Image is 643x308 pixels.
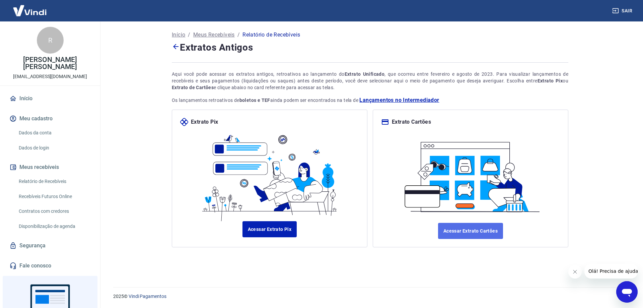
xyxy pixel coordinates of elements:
button: Sair [611,5,635,17]
a: Disponibilização de agenda [16,220,92,233]
img: ilustrapix.38d2ed8fdf785898d64e9b5bf3a9451d.svg [198,126,341,221]
a: Meus Recebíveis [193,31,235,39]
a: Acessar Extrato Cartões [438,223,503,239]
strong: Extrato de Cartões [172,85,214,90]
p: Extrato Pix [191,118,218,126]
a: Recebíveis Futuros Online [16,190,92,203]
p: / [188,31,190,39]
img: ilustracard.1447bf24807628a904eb562bb34ea6f9.svg [399,134,542,215]
a: Dados da conta [16,126,92,140]
h4: Extratos Antigos [172,40,568,54]
p: Extrato Cartões [392,118,431,126]
p: [PERSON_NAME] [PERSON_NAME] [5,56,95,70]
iframe: Fechar mensagem [568,265,582,279]
iframe: Botão para abrir a janela de mensagens [616,281,638,303]
div: Aqui você pode acessar os extratos antigos, retroativos ao lançamento do , que ocorreu entre feve... [172,71,568,91]
img: Vindi [8,0,52,21]
strong: Extrato Unificado [345,71,385,77]
p: Relatório de Recebíveis [242,31,300,39]
button: Meus recebíveis [8,160,92,175]
a: Fale conosco [8,258,92,273]
span: Olá! Precisa de ajuda? [4,5,56,10]
a: Início [8,91,92,106]
strong: Extrato Pix [538,78,563,83]
p: Os lançamentos retroativos de ainda podem ser encontrados na tela de [172,96,568,104]
p: [EMAIL_ADDRESS][DOMAIN_NAME] [13,73,87,80]
p: / [237,31,240,39]
strong: boletos e TEF [239,98,270,103]
a: Acessar Extrato Pix [242,221,297,237]
button: Meu cadastro [8,111,92,126]
a: Lançamentos no Intermediador [359,96,439,104]
a: Segurança [8,238,92,253]
div: R [37,27,64,54]
a: Vindi Pagamentos [129,294,166,299]
a: Contratos com credores [16,204,92,218]
a: Início [172,31,185,39]
iframe: Mensagem da empresa [584,264,638,279]
p: 2025 © [113,293,627,300]
a: Relatório de Recebíveis [16,175,92,188]
a: Dados de login [16,141,92,155]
